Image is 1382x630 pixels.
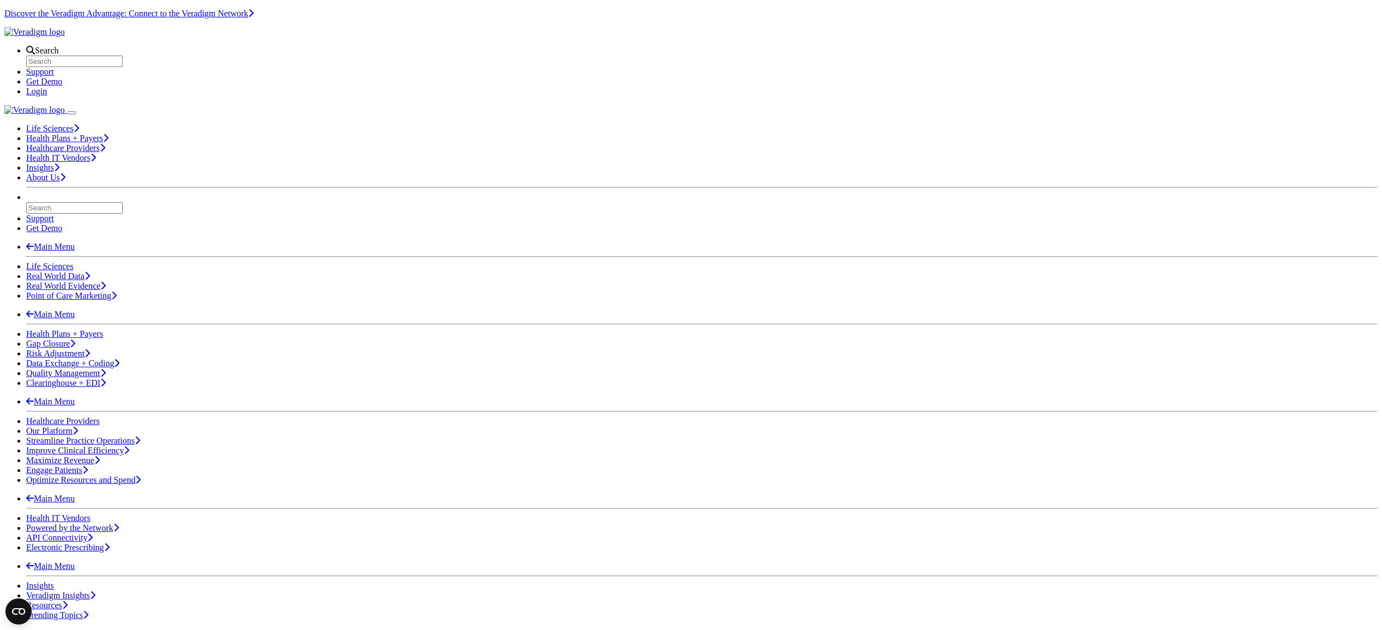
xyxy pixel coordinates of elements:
[26,601,68,610] a: Resources
[26,397,75,406] a: Main Menu
[26,456,100,465] a: Maximize Revenue
[1173,562,1369,617] iframe: Drift Chat Widget
[26,581,54,590] a: Insights
[26,87,47,96] a: Login
[26,67,54,76] a: Support
[4,9,254,18] a: Discover the Veradigm Advantage: Connect to the Veradigm NetworkLearn More
[26,465,88,475] a: Engage Patients
[26,349,90,358] a: Risk Adjustment
[26,523,119,532] a: Powered by the Network
[26,46,59,55] a: Search
[26,214,54,223] a: Support
[26,163,59,172] a: Insights
[26,173,65,182] a: About Us
[26,56,123,67] input: Search
[26,378,106,387] a: Clearinghouse + EDI
[26,329,103,338] a: Health Plans + Payers
[5,598,32,625] button: Open CMP widget
[26,610,88,620] a: Trending Topics
[26,494,75,503] a: Main Menu
[26,543,110,552] a: Electronic Prescribing
[26,143,105,153] a: Healthcare Providers
[26,533,93,542] a: API Connectivity
[26,134,109,143] a: Health Plans + Payers
[26,416,100,426] a: Healthcare Providers
[26,475,141,484] a: Optimize Resources and Spend
[67,111,76,114] button: Toggle Navigation Menu
[26,77,62,86] a: Get Demo
[26,242,75,251] a: Main Menu
[248,9,254,18] span: Learn More
[26,513,91,523] a: Health IT Vendors
[4,27,65,37] img: Veradigm logo
[26,310,75,319] a: Main Menu
[26,339,75,348] a: Gap Closure
[26,291,117,300] a: Point of Care Marketing
[26,561,75,571] a: Main Menu
[26,436,140,445] a: Streamline Practice Operations
[26,153,96,162] a: Health IT Vendors
[26,591,95,600] a: Veradigm Insights
[26,262,74,271] a: Life Sciences
[26,124,79,133] a: Life Sciences
[4,105,67,114] a: Veradigm logo
[26,446,129,455] a: Improve Clinical Efficiency
[26,426,78,435] a: Our Platform
[26,359,119,368] a: Data Exchange + Coding
[4,9,1378,19] section: Covid alert
[26,202,123,214] input: Search
[26,368,106,378] a: Quality Management
[26,271,90,281] a: Real World Data
[4,105,65,115] img: Veradigm logo
[26,281,106,290] a: Real World Evidence
[26,223,62,233] a: Get Demo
